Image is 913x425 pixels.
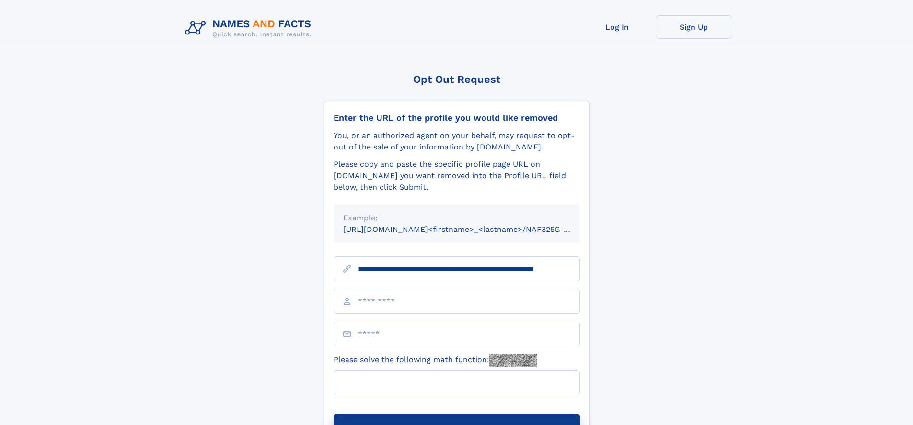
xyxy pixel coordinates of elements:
[334,130,580,153] div: You, or an authorized agent on your behalf, may request to opt-out of the sale of your informatio...
[334,113,580,123] div: Enter the URL of the profile you would like removed
[343,212,570,224] div: Example:
[334,354,537,367] label: Please solve the following math function:
[334,159,580,193] div: Please copy and paste the specific profile page URL on [DOMAIN_NAME] you want removed into the Pr...
[343,225,598,234] small: [URL][DOMAIN_NAME]<firstname>_<lastname>/NAF325G-xxxxxxxx
[579,15,656,39] a: Log In
[181,15,319,41] img: Logo Names and Facts
[656,15,732,39] a: Sign Up
[324,73,590,85] div: Opt Out Request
